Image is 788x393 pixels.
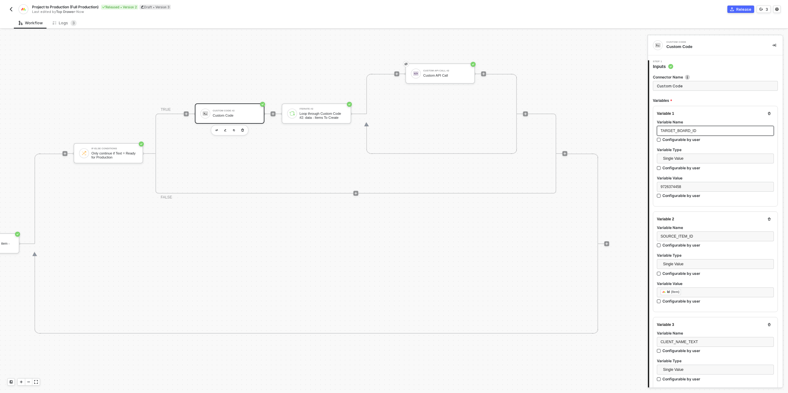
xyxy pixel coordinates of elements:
[395,72,399,76] span: icon-play
[56,10,75,14] span: Top Drawer
[657,119,774,125] label: Variable Name
[482,72,485,76] span: icon-play
[70,20,77,26] sup: 3
[661,129,696,133] span: TARGET_BOARD_ID
[233,129,235,131] img: copy-block
[423,70,469,72] div: Custom API Call #2
[213,126,220,134] button: edit-cred
[271,112,275,116] span: icon-play
[657,225,774,230] label: Variable Name
[666,41,759,43] div: Custom Code
[347,102,352,107] span: icon-success-page
[15,232,20,237] span: icon-success-page
[213,114,259,118] div: Custom Code
[63,152,67,155] span: icon-play
[766,7,768,12] div: 3
[184,112,188,116] span: icon-play
[19,380,23,384] span: icon-play
[661,234,693,239] span: SOURCE_ITEM_ID
[72,21,75,25] span: 3
[161,194,172,200] div: FALSE
[657,387,774,392] label: Variable Value
[354,191,358,195] span: icon-play
[662,376,700,382] div: Configurable by user
[730,7,734,11] span: icon-commerce
[685,75,690,80] img: icon-info
[727,6,754,13] button: Release
[404,62,408,66] span: eye-invisible
[666,44,762,50] div: Custom Code
[662,165,700,170] div: Configurable by user
[759,7,763,11] span: icon-versioning
[662,290,666,294] img: fieldIcon
[657,358,774,363] label: Variable Type
[757,6,771,13] button: 3
[775,7,779,11] span: icon-settings
[653,63,673,70] span: Inputs
[655,42,661,48] img: integration-icon
[81,150,87,156] img: icon
[657,217,674,222] div: Variable 2
[605,242,609,246] span: icon-play
[667,289,670,295] div: Id
[9,7,14,12] img: back
[32,10,393,14] div: Last edited by - Now
[653,60,673,63] span: Step 1
[772,43,776,47] span: icon-collapse-right
[663,259,770,269] span: Single Value
[662,137,700,142] div: Configurable by user
[471,62,476,67] span: icon-success-page
[203,111,208,116] img: icon
[657,147,774,152] label: Variable Type
[657,253,774,258] label: Variable Type
[662,193,700,198] div: Configurable by user
[27,380,30,384] span: icon-minus
[661,185,681,189] span: 9726374458
[141,5,144,9] span: icon-edit
[657,111,674,116] div: Variable 1
[21,6,26,12] img: integration-icon
[653,97,672,105] span: Variables
[7,6,15,13] button: back
[661,340,698,344] span: CLIENT_NAME_TEXT
[91,151,138,159] div: Only continue if Text = Ready for Production
[662,348,700,353] div: Configurable by user
[215,129,218,131] img: edit-cred
[222,126,229,134] button: edit-cred
[101,5,138,10] div: Released • Version 2
[657,281,774,286] label: Variable Value
[662,243,700,248] div: Configurable by user
[653,81,778,91] input: Enter description
[34,380,38,384] span: icon-expand
[139,142,144,146] span: icon-success-page
[663,154,770,163] span: Single Value
[213,110,259,112] div: Custom Code #2
[91,147,138,150] div: If-Else Conditions
[657,175,774,181] label: Variable Value
[563,152,567,155] span: icon-play
[53,20,77,26] div: Logs
[653,74,778,80] label: Connector Name
[524,112,527,116] span: icon-play
[413,71,419,76] img: icon
[32,4,98,10] span: Project to Production (Full Production)
[736,7,751,12] div: Release
[224,129,227,132] img: edit-cred
[230,126,238,134] button: copy-block
[300,112,346,119] div: Loop through Custom Code #2: data - Items To Create
[662,299,700,304] div: Configurable by user
[657,331,774,336] label: Variable Name
[663,365,770,374] span: Single Value
[662,271,700,276] div: Configurable by user
[139,5,171,10] div: Draft • Version 3
[300,108,346,110] div: Iterate #2
[657,322,674,327] div: Variable 3
[19,21,43,26] div: Workflow
[260,102,265,107] span: icon-success-page
[161,107,171,113] div: TRUE
[671,290,679,295] div: (Item)
[289,111,295,116] img: icon
[423,74,469,78] div: Custom API Call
